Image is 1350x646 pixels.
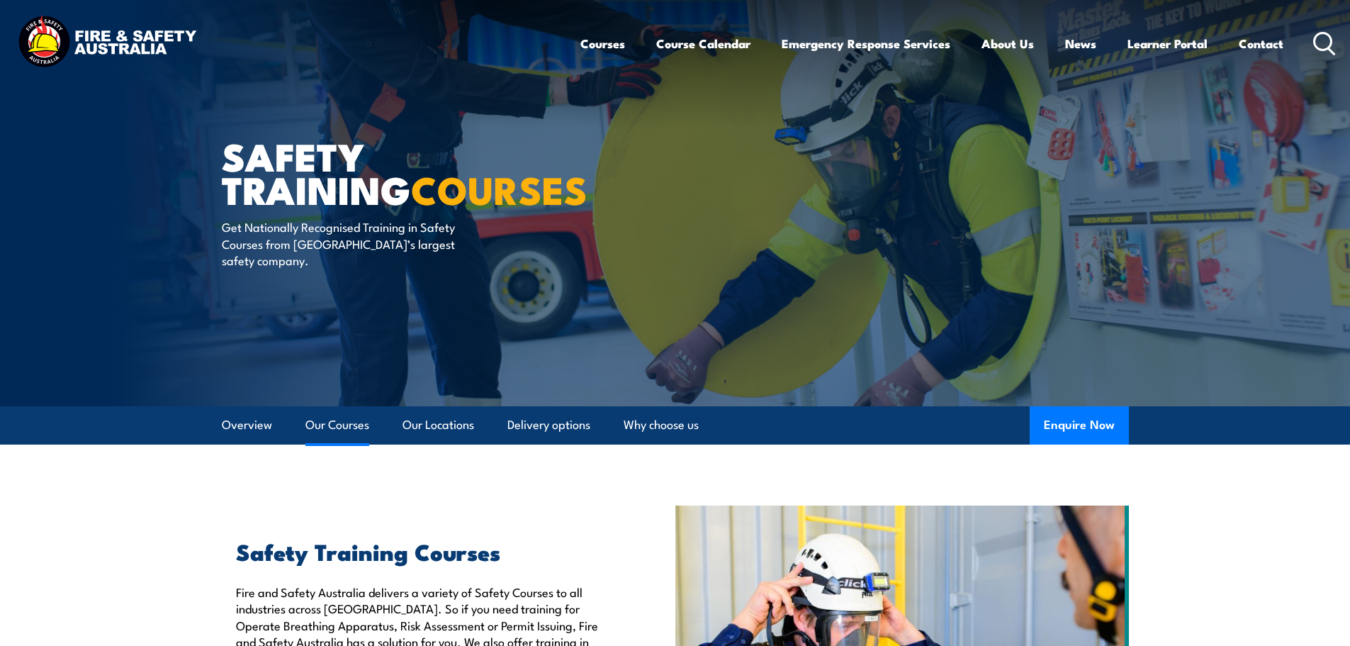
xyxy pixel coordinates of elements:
a: Delivery options [507,406,590,444]
a: About Us [981,25,1034,62]
a: Why choose us [624,406,699,444]
a: Contact [1239,25,1283,62]
a: News [1065,25,1096,62]
a: Courses [580,25,625,62]
a: Course Calendar [656,25,750,62]
h1: Safety Training [222,139,572,205]
a: Our Courses [305,406,369,444]
a: Overview [222,406,272,444]
h2: Safety Training Courses [236,541,610,561]
a: Emergency Response Services [782,25,950,62]
strong: COURSES [411,159,587,218]
p: Get Nationally Recognised Training in Safety Courses from [GEOGRAPHIC_DATA]’s largest safety comp... [222,218,480,268]
button: Enquire Now [1030,406,1129,445]
a: Our Locations [403,406,474,444]
a: Learner Portal [1127,25,1208,62]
